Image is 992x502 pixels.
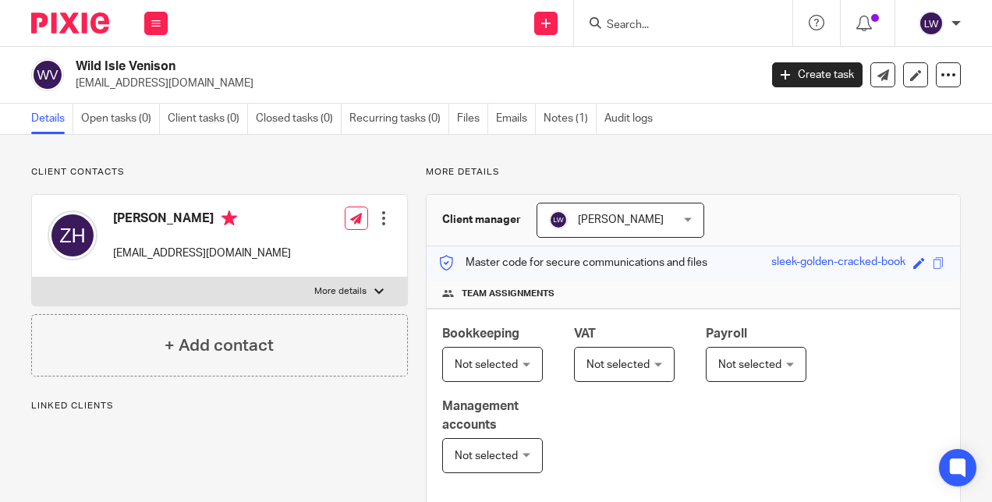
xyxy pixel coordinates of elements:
img: svg%3E [919,11,944,36]
span: Not selected [718,359,781,370]
a: Files [457,104,488,134]
div: sleek-golden-cracked-book [771,254,905,272]
p: [EMAIL_ADDRESS][DOMAIN_NAME] [76,76,749,91]
span: VAT [574,327,596,340]
p: Master code for secure communications and files [438,255,707,270]
a: Audit logs [604,104,661,134]
a: Recurring tasks (0) [349,104,449,134]
span: Bookkeeping [442,327,519,340]
p: Linked clients [31,400,408,412]
a: Client tasks (0) [168,104,248,134]
p: More details [314,285,367,298]
span: Not selected [586,359,650,370]
a: Open tasks (0) [81,104,160,134]
span: Not selected [455,451,518,461]
h3: Client manager [442,212,521,228]
p: More details [426,166,961,179]
a: Details [31,104,73,134]
input: Search [605,19,746,33]
span: Management accounts [442,400,519,430]
i: Primary [221,210,237,226]
span: Not selected [455,359,518,370]
span: Payroll [706,327,747,340]
p: Client contacts [31,166,408,179]
a: Closed tasks (0) [256,104,342,134]
img: svg%3E [549,210,568,229]
img: svg%3E [48,210,97,260]
a: Notes (1) [544,104,597,134]
p: [EMAIL_ADDRESS][DOMAIN_NAME] [113,246,291,261]
a: Create task [772,62,863,87]
span: [PERSON_NAME] [578,214,664,225]
h4: [PERSON_NAME] [113,210,291,230]
img: Pixie [31,12,109,34]
h2: Wild Isle Venison [76,58,614,75]
a: Emails [496,104,536,134]
h4: + Add contact [165,334,274,358]
span: Team assignments [462,288,554,300]
img: svg%3E [31,58,64,91]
